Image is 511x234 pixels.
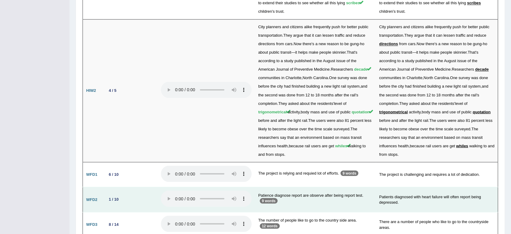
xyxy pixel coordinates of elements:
span: Now [294,42,301,46]
span: North [303,75,312,80]
span: obese [408,126,419,131]
span: less [364,118,371,122]
span: a [442,84,444,89]
span: the [379,92,385,97]
span: all [446,1,450,5]
span: trust [276,9,283,14]
span: cars [285,42,293,46]
span: users [437,118,447,122]
span: about [258,50,268,55]
span: there [425,42,435,46]
span: of [290,67,293,72]
span: done [358,75,367,80]
span: The [308,118,315,122]
span: about [379,50,389,55]
span: see [302,1,308,5]
span: over [420,126,428,131]
span: Journal [276,67,289,72]
span: traffic [335,33,345,38]
span: was [471,75,478,80]
span: transportation [258,33,282,38]
span: and [321,109,327,114]
span: alike [425,25,433,29]
span: new [441,42,449,46]
span: study [405,59,414,63]
span: months [321,92,334,97]
span: survey [458,75,470,80]
span: in [433,59,436,63]
span: lying [337,1,345,5]
span: were [448,118,456,122]
span: reason [327,42,339,46]
span: whether [431,1,444,5]
span: was [350,75,357,80]
span: issue [336,59,345,63]
span: the [258,92,264,97]
span: according [379,59,396,63]
span: mass [310,109,320,114]
span: scale [323,126,332,131]
span: s [273,9,275,14]
span: become [272,126,286,131]
span: before [379,118,390,122]
span: done [408,92,416,97]
span: done [479,75,488,80]
span: activity [409,109,421,114]
span: likely [379,126,388,131]
span: and [270,118,277,122]
span: city [398,84,404,89]
span: scribes [467,1,481,5]
span: to [432,92,435,97]
span: s [477,92,479,97]
span: communities [258,75,280,80]
span: extend [383,1,395,5]
span: that [425,33,432,38]
span: less [485,118,492,122]
td: . . ' - — . ' . , . , ' . ' , . . , . [255,19,376,162]
span: argue [293,33,303,38]
span: people [440,50,452,55]
span: the [270,84,276,89]
span: children [379,9,393,14]
span: about [300,101,310,105]
span: alike [304,25,312,29]
span: also [457,118,465,122]
span: communities [379,75,401,80]
span: body [422,109,430,114]
span: level [334,101,342,105]
span: in [312,59,315,63]
span: gung [473,42,482,46]
span: to [389,126,392,131]
span: residents [317,101,333,105]
span: after [456,92,464,97]
span: survey [337,75,349,80]
span: North [424,75,433,80]
span: make [309,50,318,55]
span: decade [475,67,489,72]
span: s [312,42,314,46]
span: 81 [466,118,470,122]
span: 18 [436,92,441,97]
span: the [472,59,477,63]
span: 18 [315,92,320,97]
span: s [435,42,437,46]
span: city [277,84,283,89]
span: Preventive [415,67,434,72]
span: it [416,50,418,55]
span: studies [284,1,297,5]
span: obese [288,126,298,131]
span: s [476,50,478,55]
span: building [427,84,441,89]
span: all [325,1,329,5]
span: done [287,92,295,97]
span: public [358,25,368,29]
b: HIW2 [86,88,96,93]
span: completion [379,101,398,105]
span: in [281,75,284,80]
span: light [454,84,461,89]
span: before [379,84,390,89]
span: and [403,25,410,29]
span: to [298,1,301,5]
span: from [276,42,284,46]
span: cars [408,42,415,46]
